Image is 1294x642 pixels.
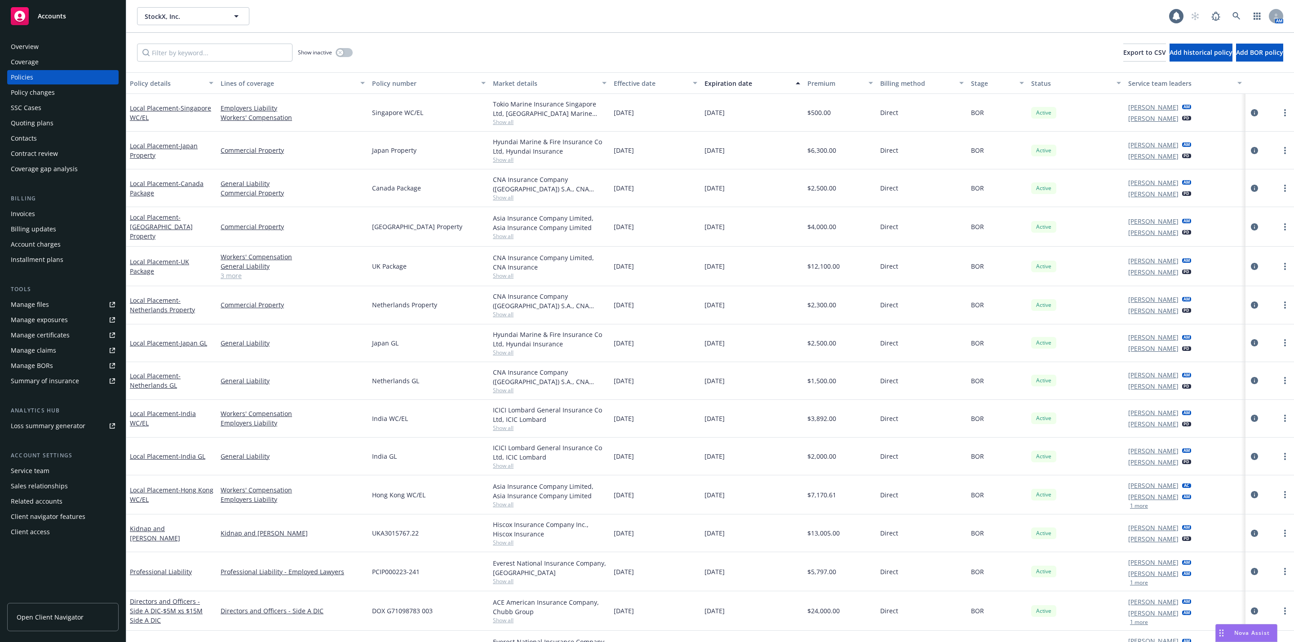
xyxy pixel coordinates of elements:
a: [PERSON_NAME] [1128,306,1179,315]
div: Hyundai Marine & Fire Insurance Co Ltd, Hyundai Insurance [493,137,607,156]
a: [PERSON_NAME] [1128,267,1179,277]
span: - Hong Kong WC/EL [130,486,213,504]
a: [PERSON_NAME] [1128,558,1179,567]
button: Market details [489,72,610,94]
a: [PERSON_NAME] [1128,256,1179,266]
div: Asia Insurance Company Limited, Asia Insurance Company Limited [493,213,607,232]
input: Filter by keyword... [137,44,292,62]
span: Active [1035,146,1053,155]
span: [GEOGRAPHIC_DATA] Property [372,222,462,231]
div: ICICI Lombard General Insurance Co Ltd, ICIC Lombard [493,443,607,462]
span: - India GL [178,452,205,460]
a: Directors and Officers - Side A DIC [130,597,203,624]
div: Contract review [11,146,58,161]
a: Manage files [7,297,119,312]
span: [DATE] [705,222,725,231]
a: Service team [7,464,119,478]
span: [DATE] [705,108,725,117]
span: $1,500.00 [807,376,836,385]
span: $6,300.00 [807,146,836,155]
span: Active [1035,339,1053,347]
span: [DATE] [614,222,634,231]
span: [DATE] [614,183,634,193]
span: - Netherlands GL [130,372,181,390]
a: more [1280,337,1290,348]
span: Show all [493,616,607,624]
a: more [1280,221,1290,232]
span: Direct [880,183,898,193]
a: Local Placement [130,257,189,275]
span: Direct [880,338,898,348]
button: Export to CSV [1123,44,1166,62]
button: 1 more [1130,580,1148,585]
span: BOR [971,300,984,310]
span: - UK Package [130,257,189,275]
span: [DATE] [614,261,634,271]
div: Service team [11,464,49,478]
span: $2,500.00 [807,338,836,348]
span: Active [1035,262,1053,270]
a: circleInformation [1249,300,1260,310]
a: Contract review [7,146,119,161]
button: Policy details [126,72,217,94]
a: Local Placement [130,213,193,240]
a: [PERSON_NAME] [1128,102,1179,112]
a: [PERSON_NAME] [1128,523,1179,532]
span: $4,000.00 [807,222,836,231]
span: Hong Kong WC/EL [372,490,425,500]
a: Overview [7,40,119,54]
a: Kidnap and [PERSON_NAME] [130,524,180,542]
a: Workers' Compensation [221,485,365,495]
span: Show all [493,310,607,318]
div: SSC Cases [11,101,41,115]
div: Stage [971,79,1015,88]
span: BOR [971,338,984,348]
span: $500.00 [807,108,831,117]
span: India WC/EL [372,414,408,423]
a: General Liability [221,179,365,188]
a: Coverage [7,55,119,69]
div: Asia Insurance Company Limited, Asia Insurance Company Limited [493,482,607,500]
span: India GL [372,452,397,461]
span: - Japan Property [130,142,198,159]
span: [DATE] [705,414,725,423]
div: Drag to move [1216,624,1227,642]
span: Japan Property [372,146,417,155]
div: Policy details [130,79,204,88]
a: Related accounts [7,494,119,509]
a: more [1280,375,1290,386]
a: circleInformation [1249,489,1260,500]
div: Hyundai Marine & Fire Insurance Co Ltd, Hyundai Insurance [493,330,607,349]
a: Local Placement [130,104,211,122]
span: Show all [493,232,607,240]
a: Manage claims [7,343,119,358]
button: Service team leaders [1125,72,1245,94]
div: Related accounts [11,494,62,509]
span: Active [1035,376,1053,385]
span: Show all [493,500,607,508]
div: Premium [807,79,863,88]
a: Local Placement [130,296,195,314]
button: Nova Assist [1215,624,1277,642]
div: ICICI Lombard General Insurance Co Ltd, ICIC Lombard [493,405,607,424]
a: Sales relationships [7,479,119,493]
span: Direct [880,376,898,385]
span: Open Client Navigator [17,612,84,622]
div: Invoices [11,207,35,221]
a: more [1280,566,1290,577]
span: Accounts [38,13,66,20]
a: [PERSON_NAME] [1128,569,1179,578]
div: Analytics hub [7,406,119,415]
div: Billing updates [11,222,56,236]
span: $2,000.00 [807,452,836,461]
div: Policy number [372,79,476,88]
div: Effective date [614,79,687,88]
span: Export to CSV [1123,48,1166,57]
a: [PERSON_NAME] [1128,446,1179,456]
span: BOR [971,414,984,423]
a: Summary of insurance [7,374,119,388]
span: [DATE] [614,490,634,500]
a: circleInformation [1249,145,1260,156]
span: [DATE] [705,338,725,348]
div: Coverage [11,55,39,69]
